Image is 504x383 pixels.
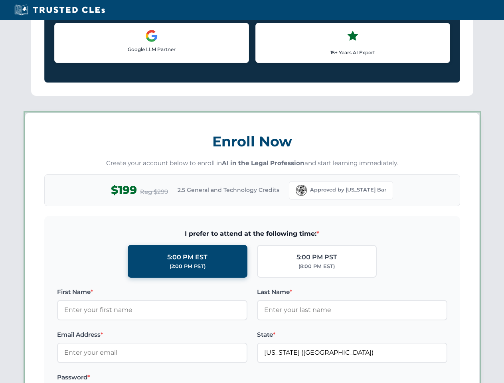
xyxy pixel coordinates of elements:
span: Reg $299 [140,187,168,197]
label: State [257,330,447,340]
span: 2.5 General and Technology Credits [178,186,279,194]
p: Create your account below to enroll in and start learning immediately. [44,159,460,168]
img: Google [145,30,158,42]
div: (8:00 PM EST) [298,263,335,270]
span: Approved by [US_STATE] Bar [310,186,386,194]
div: 5:00 PM EST [167,252,208,263]
p: 15+ Years AI Expert [262,49,443,56]
input: Enter your first name [57,300,247,320]
strong: AI in the Legal Profession [222,159,304,167]
h3: Enroll Now [44,129,460,154]
label: Password [57,373,247,382]
div: 5:00 PM PST [296,252,337,263]
img: Florida Bar [296,185,307,196]
input: Enter your last name [257,300,447,320]
label: First Name [57,287,247,297]
input: Enter your email [57,343,247,363]
input: Florida (FL) [257,343,447,363]
p: Google LLM Partner [61,45,242,53]
label: Email Address [57,330,247,340]
span: I prefer to attend at the following time: [57,229,447,239]
div: (2:00 PM PST) [170,263,206,270]
img: Trusted CLEs [12,4,107,16]
span: $199 [111,181,137,199]
label: Last Name [257,287,447,297]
